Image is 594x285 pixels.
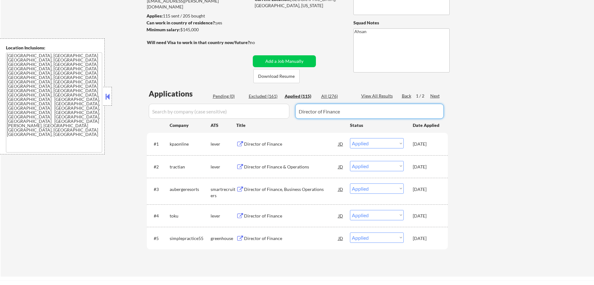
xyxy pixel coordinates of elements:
[413,164,440,170] div: [DATE]
[402,93,412,99] div: Back
[338,161,344,172] div: JD
[249,93,280,99] div: Excluded (161)
[321,93,352,99] div: All (276)
[154,141,165,147] div: #1
[211,141,236,147] div: lever
[147,40,251,45] strong: Will need Visa to work in that country now/future?:
[154,213,165,219] div: #4
[253,69,300,83] button: Download Resume
[147,27,251,33] div: $145,000
[285,93,316,99] div: Applied (115)
[244,213,338,219] div: Director of Finance
[211,164,236,170] div: lever
[353,20,450,26] div: Squad Notes
[147,13,251,19] div: 115 sent / 205 bought
[338,210,344,221] div: JD
[236,122,344,128] div: Title
[430,93,440,99] div: Next
[413,186,440,192] div: [DATE]
[244,141,338,147] div: Director of Finance
[6,45,102,51] div: Location Inclusions:
[170,213,211,219] div: toku
[361,93,395,99] div: View All Results
[413,235,440,242] div: [DATE]
[295,104,444,119] input: Search by title (case sensitive)
[244,235,338,242] div: Director of Finance
[170,141,211,147] div: kpaonline
[147,20,216,25] strong: Can work in country of residence?:
[170,186,211,192] div: aubergeresorts
[244,186,338,192] div: Director of Finance, Business Operations
[213,93,244,99] div: Pending (0)
[211,186,236,198] div: smartrecruiters
[149,90,211,97] div: Applications
[350,119,404,131] div: Status
[338,138,344,149] div: JD
[211,235,236,242] div: greenhouse
[170,164,211,170] div: tractian
[147,20,249,26] div: yes
[413,213,440,219] div: [DATE]
[154,164,165,170] div: #2
[253,55,316,67] button: Add a Job Manually
[211,213,236,219] div: lever
[170,122,211,128] div: Company
[170,235,211,242] div: simplepractice55
[413,122,440,128] div: Date Applied
[149,104,289,119] input: Search by company (case sensitive)
[338,183,344,195] div: JD
[244,164,338,170] div: Director of Finance & Operations
[154,186,165,192] div: #3
[413,141,440,147] div: [DATE]
[416,93,430,99] div: 1 / 2
[211,122,236,128] div: ATS
[147,13,163,18] strong: Applies:
[338,232,344,244] div: JD
[147,27,180,32] strong: Minimum salary:
[250,39,268,46] div: no
[154,235,165,242] div: #5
